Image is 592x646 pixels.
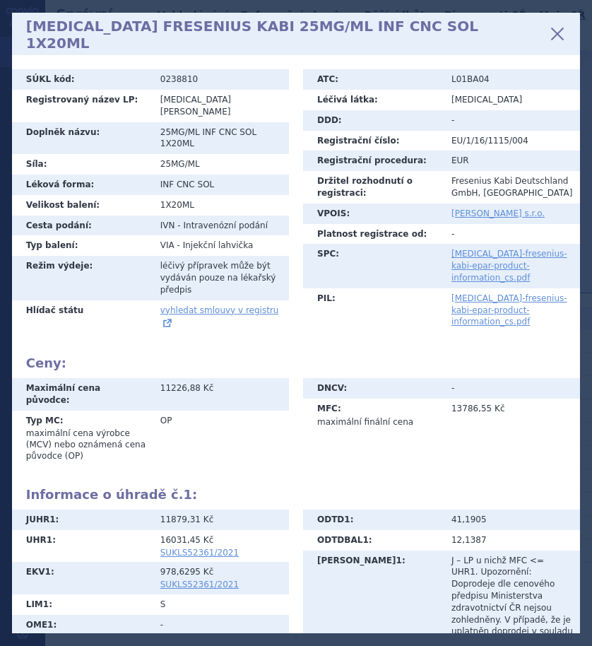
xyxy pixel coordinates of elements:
[456,556,461,565] span: –
[12,175,153,195] th: Léková forma:
[153,615,289,635] td: -
[303,110,444,131] th: DDD:
[26,356,566,371] h2: Ceny:
[153,154,289,175] td: 25MG/ML
[12,122,153,155] th: Doplněk názvu:
[153,594,289,615] td: S
[317,416,437,428] p: maximální finální cena
[549,25,566,42] a: zavřít
[362,535,368,545] span: 1
[451,249,567,283] a: [MEDICAL_DATA]-fresenius-kabi-epar-product-information_cs.pdf
[153,122,289,155] td: 25MG/ML INF CNC SOL 1X20ML
[184,487,193,502] span: 1
[303,510,444,530] th: ODTD :
[303,171,444,204] th: Držitel rozhodnutí o registraci:
[444,530,580,551] td: 12,1387
[396,556,402,565] span: 1
[451,293,567,327] a: [MEDICAL_DATA]-fresenius-kabi-epar-product-information_cs.pdf
[444,224,580,245] td: -
[153,256,289,300] td: léčivý přípravek může být vydáván pouze na lékařský předpis
[444,171,580,204] td: Fresenius Kabi Deutschland GmbH, [GEOGRAPHIC_DATA]
[444,378,580,399] td: -
[303,69,444,90] th: ATC:
[49,515,55,524] span: 1
[160,580,239,589] a: SUKLS52361/2021
[153,411,289,466] td: OP
[12,615,153,635] th: OME :
[444,399,580,432] td: 13786,55 Kč
[160,548,239,558] a: SUKLS52361/2021
[12,90,153,122] th: Registrovaný název LP:
[12,411,153,466] th: Typ MC:
[451,556,454,565] span: J
[451,209,545,218] a: [PERSON_NAME] s.r.o.
[12,378,153,411] th: Maximální cena původce:
[12,510,153,530] th: JUHR :
[160,566,282,578] span: 978,6295 Kč
[153,69,289,90] td: 0238810
[153,90,289,122] td: [MEDICAL_DATA] [PERSON_NAME]
[444,90,580,110] td: [MEDICAL_DATA]
[47,620,53,630] span: 1
[183,240,254,250] span: Injekční lahvička
[26,487,566,503] h2: Informace o úhradě č. :
[26,18,538,52] h1: [MEDICAL_DATA] FRESENIUS KABI 25MG/ML INF CNC SOL 1X20ML
[303,244,444,288] th: SPC:
[12,256,153,300] th: Režim výdeje:
[160,382,282,394] span: 11226,88 Kč
[12,195,153,216] th: Velikost balení:
[160,305,279,328] a: vyhledat smlouvy v registru
[444,151,580,171] td: EUR
[47,535,52,545] span: 1
[303,131,444,151] th: Registrační číslo:
[43,599,49,609] span: 1
[183,221,268,230] span: Intravenózní podání
[12,216,153,236] th: Cesta podání:
[12,530,153,563] th: UHR :
[344,515,350,524] span: 1
[45,567,51,577] span: 1
[153,510,289,530] td: 11879,31 Kč
[303,204,444,224] th: VPOIS:
[12,154,153,175] th: Síla:
[12,300,153,335] th: Hlídač státu
[12,562,153,594] th: EKV :
[160,221,175,230] span: IVN
[444,69,580,90] td: L01BA04
[12,69,153,90] th: SÚKL kód:
[160,305,279,315] span: vyhledat smlouvy v registru
[12,235,153,256] th: Typ balení:
[160,240,174,250] span: VIA
[303,90,444,110] th: Léčivá látka:
[303,288,444,332] th: PIL:
[303,151,444,171] th: Registrační procedura:
[26,428,146,462] p: maximální cena výrobce (MCV) nebo oznámená cena původce (OP)
[303,530,444,551] th: ODTDBAL :
[303,224,444,245] th: Platnost registrace od:
[153,175,289,195] td: INF CNC SOL
[444,110,580,131] td: -
[177,240,180,250] span: -
[444,510,580,530] td: 41,1905
[303,378,444,399] th: DNCV:
[444,131,580,151] td: EU/1/16/1115/004
[303,399,444,432] th: MFC:
[12,594,153,615] th: LIM :
[160,534,282,546] span: 16031,45 Kč
[177,221,180,230] span: -
[153,195,289,216] td: 1X20ML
